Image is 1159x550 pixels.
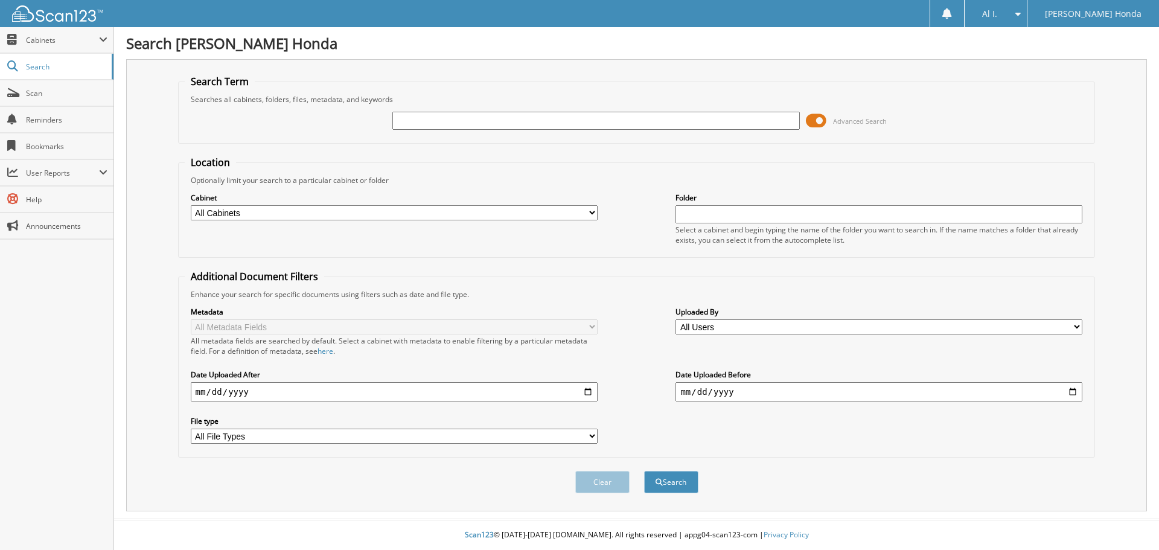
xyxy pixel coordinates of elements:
span: Bookmarks [26,141,107,152]
span: Reminders [26,115,107,125]
label: Date Uploaded After [191,369,598,380]
label: Uploaded By [675,307,1082,317]
div: Optionally limit your search to a particular cabinet or folder [185,175,1089,185]
button: Clear [575,471,630,493]
a: here [318,346,333,356]
span: Cabinets [26,35,99,45]
button: Search [644,471,698,493]
legend: Location [185,156,236,169]
label: Cabinet [191,193,598,203]
span: Al I. [982,10,997,18]
legend: Search Term [185,75,255,88]
input: start [191,382,598,401]
label: Metadata [191,307,598,317]
label: Folder [675,193,1082,203]
label: File type [191,416,598,426]
span: User Reports [26,168,99,178]
img: scan123-logo-white.svg [12,5,103,22]
h1: Search [PERSON_NAME] Honda [126,33,1147,53]
input: end [675,382,1082,401]
span: Advanced Search [833,117,887,126]
span: [PERSON_NAME] Honda [1045,10,1141,18]
span: Scan [26,88,107,98]
span: Announcements [26,221,107,231]
label: Date Uploaded Before [675,369,1082,380]
div: © [DATE]-[DATE] [DOMAIN_NAME]. All rights reserved | appg04-scan123-com | [114,520,1159,550]
div: Searches all cabinets, folders, files, metadata, and keywords [185,94,1089,104]
div: All metadata fields are searched by default. Select a cabinet with metadata to enable filtering b... [191,336,598,356]
a: Privacy Policy [764,529,809,540]
span: Help [26,194,107,205]
div: Select a cabinet and begin typing the name of the folder you want to search in. If the name match... [675,225,1082,245]
span: Scan123 [465,529,494,540]
span: Search [26,62,106,72]
div: Enhance your search for specific documents using filters such as date and file type. [185,289,1089,299]
legend: Additional Document Filters [185,270,324,283]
